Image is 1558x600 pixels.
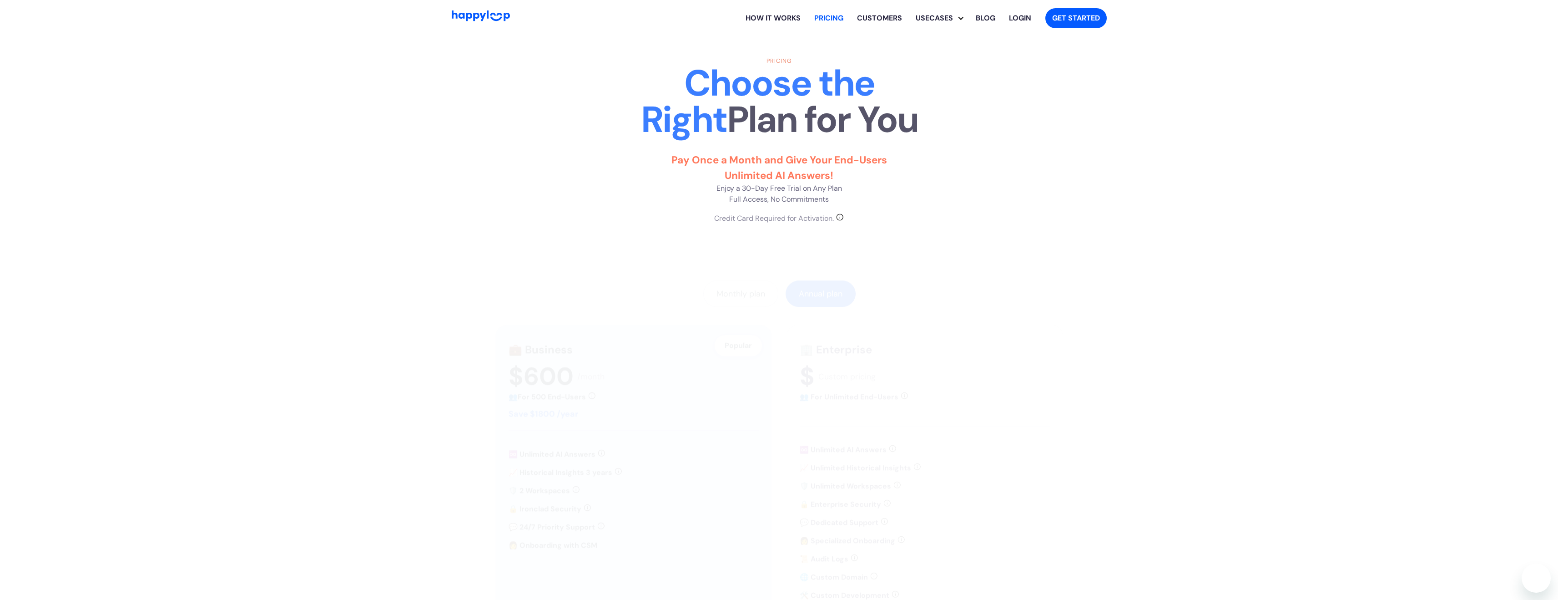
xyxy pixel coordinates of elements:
[800,554,848,564] strong: 📜 Audit Logs
[800,590,889,600] strong: 🛠️ Custom Development
[800,518,878,527] strong: 💬 Dedicated Support
[850,4,909,33] a: Learn how HappyLoop works
[798,289,842,298] div: Annual plan
[800,392,898,402] strong: 👥 For Unlimited End-Users
[509,392,518,402] strong: 👥
[452,10,510,21] img: HappyLoop Logo
[518,392,586,402] strong: For 500 End-Users
[1002,4,1038,33] a: Log in to your HappyLoop account
[800,536,895,545] strong: 👩 Specialized Onboarding
[452,10,510,25] a: Go to Home Page
[509,449,595,459] strong: ♾️ Unlimited AI Answers
[714,335,762,356] div: Popular
[509,504,581,514] strong: 🔒 Ironclad Security
[620,56,938,65] div: Pricing
[739,4,807,33] a: Learn how HappyLoop works
[800,361,815,392] div: $
[716,289,765,298] div: Monthly plan
[800,499,881,509] strong: 🔒 Enterprise Security
[509,342,573,356] strong: 💼 Business
[509,468,612,477] strong: 📈 Historical Insights 3 years
[1522,564,1551,593] iframe: Button to launch messaging window
[509,540,597,550] strong: 👩 Onboarding with CSM
[969,4,1002,33] a: Visit the HappyLoop blog for insights
[800,463,911,473] strong: 📈 Unlimited Historical Insights
[509,408,578,419] strong: Save $1800 /year
[509,361,574,392] div: $600
[509,522,595,532] strong: 💬 24/7 Priority Support
[714,213,834,224] div: Credit Card Required for Activation.
[654,153,904,205] p: Enjoy a 30-Day Free Trial on Any Plan Full Access, No Commitments
[818,371,876,381] div: Custom pricing
[909,4,969,33] div: Explore HappyLoop use cases
[800,445,887,454] strong: ♾️ Unlimited AI Answers
[800,572,868,582] strong: 🌐 Custom Domain
[807,4,850,33] a: View HappyLoop pricing plans
[671,153,887,182] strong: Pay Once a Month and Give Your End-Users Unlimited AI Answers!
[1045,8,1107,28] a: Get started with HappyLoop
[800,342,872,356] strong: 🏢 Enterprise
[916,4,969,33] div: Usecases
[640,60,874,143] strong: Choose the Right
[577,371,605,381] div: /month
[800,481,891,491] strong: 🛡️ Unlimited Workspaces
[909,13,960,24] div: Usecases
[509,486,570,495] strong: 🛡️ 2 Workspaces
[726,96,918,143] strong: Plan for You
